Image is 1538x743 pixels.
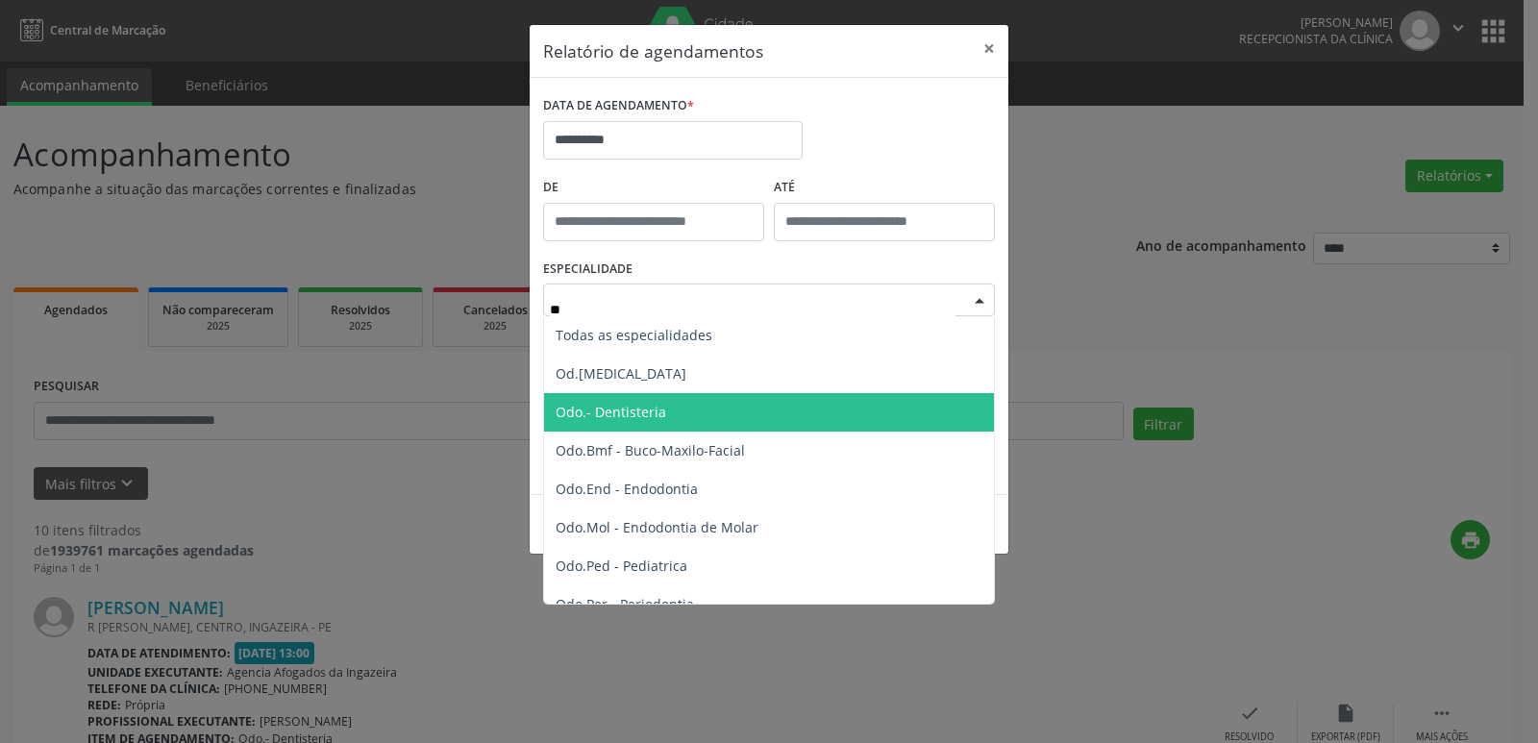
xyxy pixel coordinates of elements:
span: Odo.Mol - Endodontia de Molar [556,518,758,536]
span: Odo.- Dentisteria [556,403,666,421]
button: Close [970,25,1008,72]
span: Odo.Per - Periodontia [556,595,694,613]
span: Odo.Bmf - Buco-Maxilo-Facial [556,441,745,459]
span: Odo.End - Endodontia [556,480,698,498]
span: Odo.Ped - Pediatrica [556,557,687,575]
span: Todas as especialidades [556,326,712,344]
label: De [543,173,764,203]
span: Od.[MEDICAL_DATA] [556,364,686,383]
label: DATA DE AGENDAMENTO [543,91,694,121]
label: ESPECIALIDADE [543,255,633,285]
h5: Relatório de agendamentos [543,38,763,63]
label: ATÉ [774,173,995,203]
